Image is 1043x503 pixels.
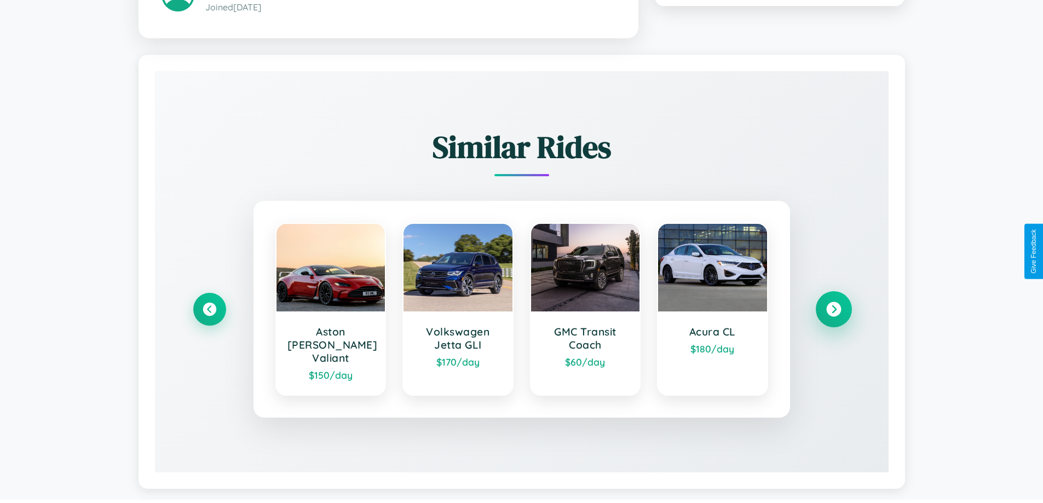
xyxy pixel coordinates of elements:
h2: Similar Rides [193,126,850,168]
h3: Acura CL [669,325,756,338]
a: Aston [PERSON_NAME] Valiant$150/day [275,223,387,396]
div: Give Feedback [1030,229,1038,274]
div: $ 150 /day [287,369,374,381]
a: Acura CL$180/day [657,223,768,396]
div: $ 60 /day [542,356,629,368]
div: $ 170 /day [414,356,502,368]
h3: Aston [PERSON_NAME] Valiant [287,325,374,365]
a: GMC Transit Coach$60/day [530,223,641,396]
a: Volkswagen Jetta GLI$170/day [402,223,514,396]
h3: Volkswagen Jetta GLI [414,325,502,351]
div: $ 180 /day [669,343,756,355]
h3: GMC Transit Coach [542,325,629,351]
